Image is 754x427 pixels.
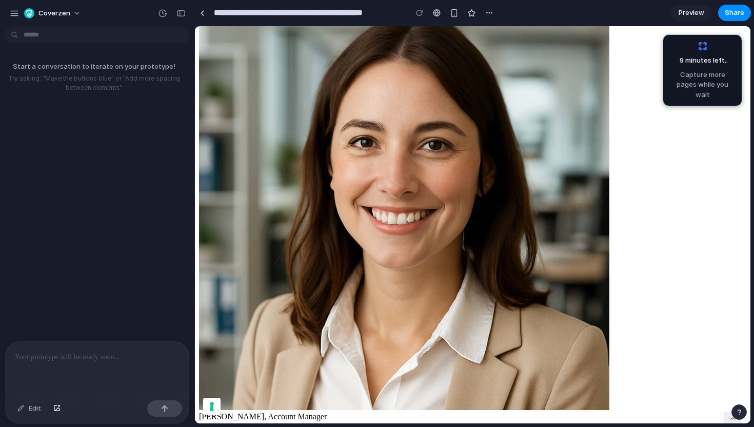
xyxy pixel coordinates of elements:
span: Capture more pages while you wait [669,70,736,100]
span: Preview [679,8,704,18]
span: Coverzen [38,8,70,18]
a: Preview [671,5,712,21]
span: 9 minutes left .. [672,55,728,66]
div: [PERSON_NAME], Account Manager [4,386,551,395]
p: Start a conversation to iterate on your prototype! [4,62,184,72]
button: Share [718,5,751,21]
button: Le tue preferenze relative al consenso per le tecnologie di tracciamento [8,372,26,389]
div: Widget chat [504,348,555,397]
iframe: Chat Widget [504,348,555,397]
p: Try asking: "Make the buttons blue" or "Add more spacing between elements" [4,74,184,92]
button: Coverzen [20,5,86,22]
span: Share [725,8,744,18]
